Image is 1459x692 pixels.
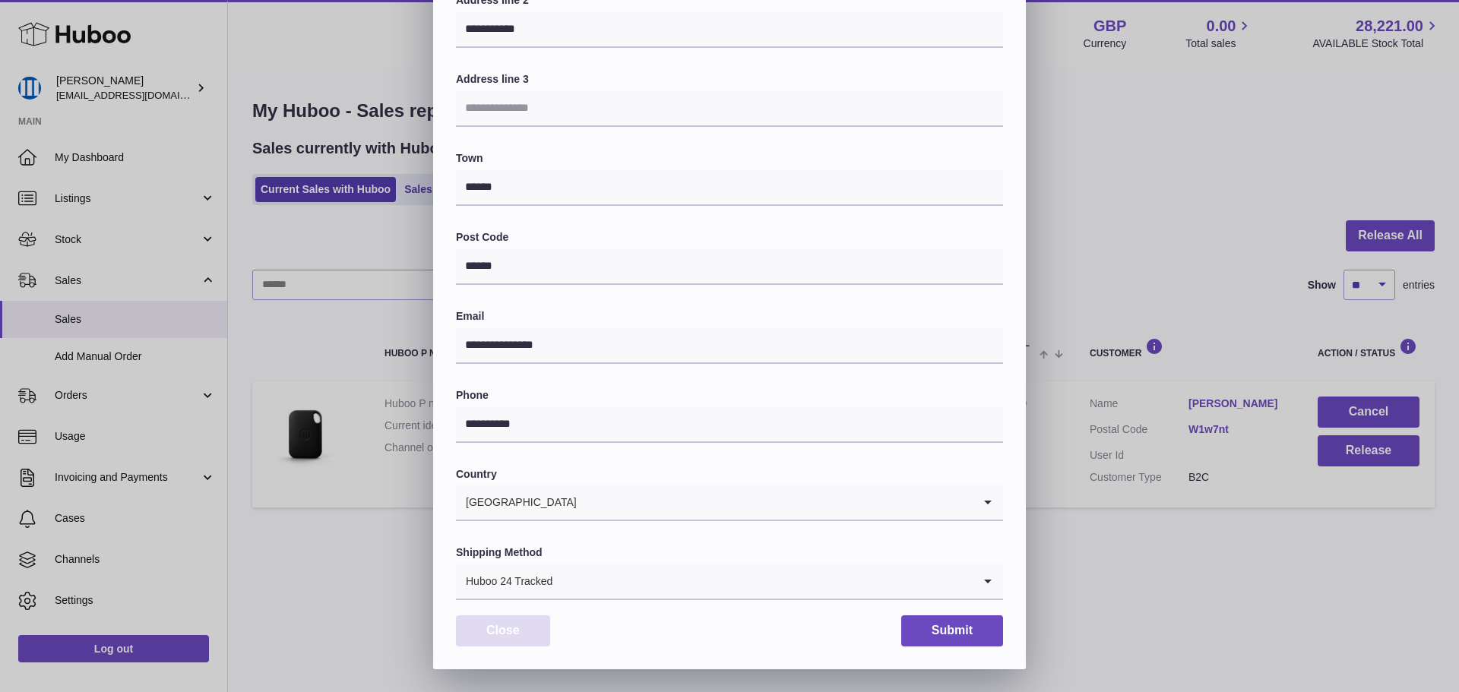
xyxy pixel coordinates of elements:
label: Town [456,151,1003,166]
label: Email [456,309,1003,324]
span: [GEOGRAPHIC_DATA] [456,485,578,520]
label: Shipping Method [456,545,1003,560]
button: Submit [901,615,1003,646]
span: Huboo 24 Tracked [456,564,553,599]
label: Address line 3 [456,72,1003,87]
input: Search for option [578,485,973,520]
label: Phone [456,388,1003,403]
div: Search for option [456,485,1003,521]
div: Search for option [456,564,1003,600]
input: Search for option [553,564,973,599]
button: Close [456,615,550,646]
label: Country [456,467,1003,482]
label: Post Code [456,230,1003,245]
